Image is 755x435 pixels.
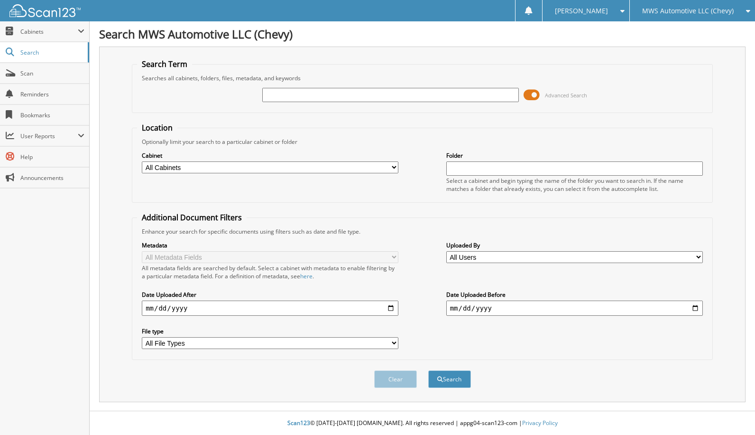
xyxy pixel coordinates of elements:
div: All metadata fields are searched by default. Select a cabinet with metadata to enable filtering b... [142,264,398,280]
div: Select a cabinet and begin typing the name of the folder you want to search in. If the name match... [446,177,703,193]
span: Announcements [20,174,84,182]
span: Reminders [20,90,84,98]
span: Search [20,48,83,57]
span: Scan123 [287,419,310,427]
label: Uploaded By [446,241,703,249]
legend: Additional Document Filters [137,212,247,223]
label: File type [142,327,398,335]
span: MWS Automotive LLC (Chevy) [642,8,734,14]
span: Bookmarks [20,111,84,119]
a: Privacy Policy [522,419,558,427]
label: Date Uploaded Before [446,291,703,299]
label: Date Uploaded After [142,291,398,299]
h1: Search MWS Automotive LLC (Chevy) [99,26,746,42]
label: Cabinet [142,151,398,160]
span: [PERSON_NAME] [555,8,608,14]
span: Cabinets [20,28,78,36]
a: here [300,272,313,280]
div: © [DATE]-[DATE] [DOMAIN_NAME]. All rights reserved | appg04-scan123-com | [90,412,755,435]
button: Search [428,370,471,388]
div: Enhance your search for specific documents using filters such as date and file type. [137,227,708,236]
img: scan123-logo-white.svg [9,4,81,17]
legend: Location [137,123,177,133]
label: Metadata [142,241,398,249]
input: start [142,301,398,316]
label: Folder [446,151,703,160]
div: Optionally limit your search to a particular cabinet or folder [137,138,708,146]
span: Scan [20,69,84,77]
span: User Reports [20,132,78,140]
button: Clear [374,370,417,388]
span: Advanced Search [545,92,587,99]
input: end [446,301,703,316]
span: Help [20,153,84,161]
legend: Search Term [137,59,192,69]
div: Searches all cabinets, folders, files, metadata, and keywords [137,74,708,82]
